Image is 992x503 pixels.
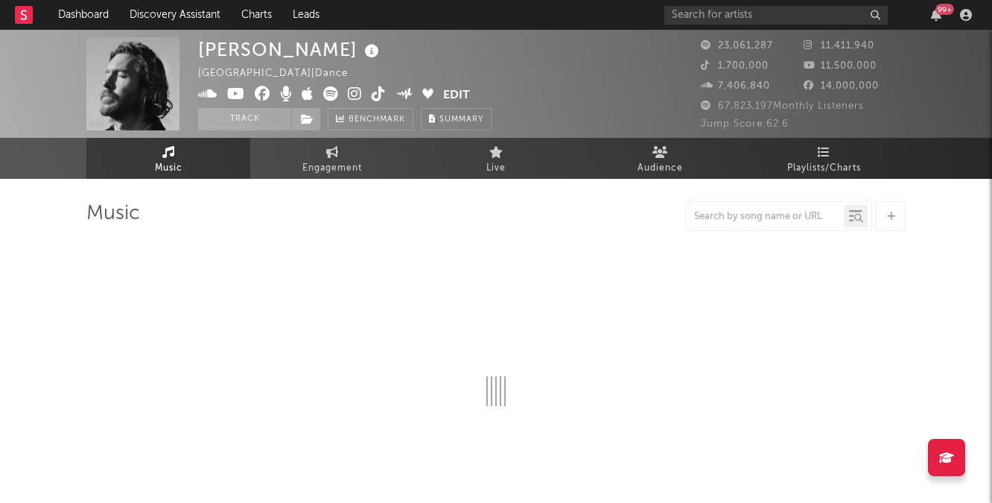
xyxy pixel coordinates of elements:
div: [PERSON_NAME] [198,37,383,62]
button: 99+ [931,9,941,21]
a: Playlists/Charts [742,138,906,179]
span: Benchmark [349,111,405,129]
button: Summary [421,108,492,130]
span: Live [486,159,506,177]
span: 11,500,000 [804,61,877,71]
a: Music [86,138,250,179]
span: Audience [638,159,683,177]
span: Engagement [302,159,362,177]
span: 67,823,197 Monthly Listeners [701,101,864,111]
span: Music [155,159,182,177]
span: 14,000,000 [804,81,879,91]
a: Engagement [250,138,414,179]
span: 7,406,840 [701,81,770,91]
span: Jump Score: 62.6 [701,119,789,129]
button: Edit [443,86,470,105]
span: 23,061,287 [701,41,773,51]
div: 99 + [935,4,954,15]
div: [GEOGRAPHIC_DATA] | Dance [198,65,365,83]
a: Benchmark [328,108,413,130]
a: Live [414,138,578,179]
input: Search for artists [664,6,888,25]
button: Track [198,108,291,130]
span: Playlists/Charts [787,159,861,177]
span: 1,700,000 [701,61,769,71]
span: 11,411,940 [804,41,874,51]
span: Summary [439,116,483,124]
input: Search by song name or URL [687,211,844,223]
a: Audience [578,138,742,179]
